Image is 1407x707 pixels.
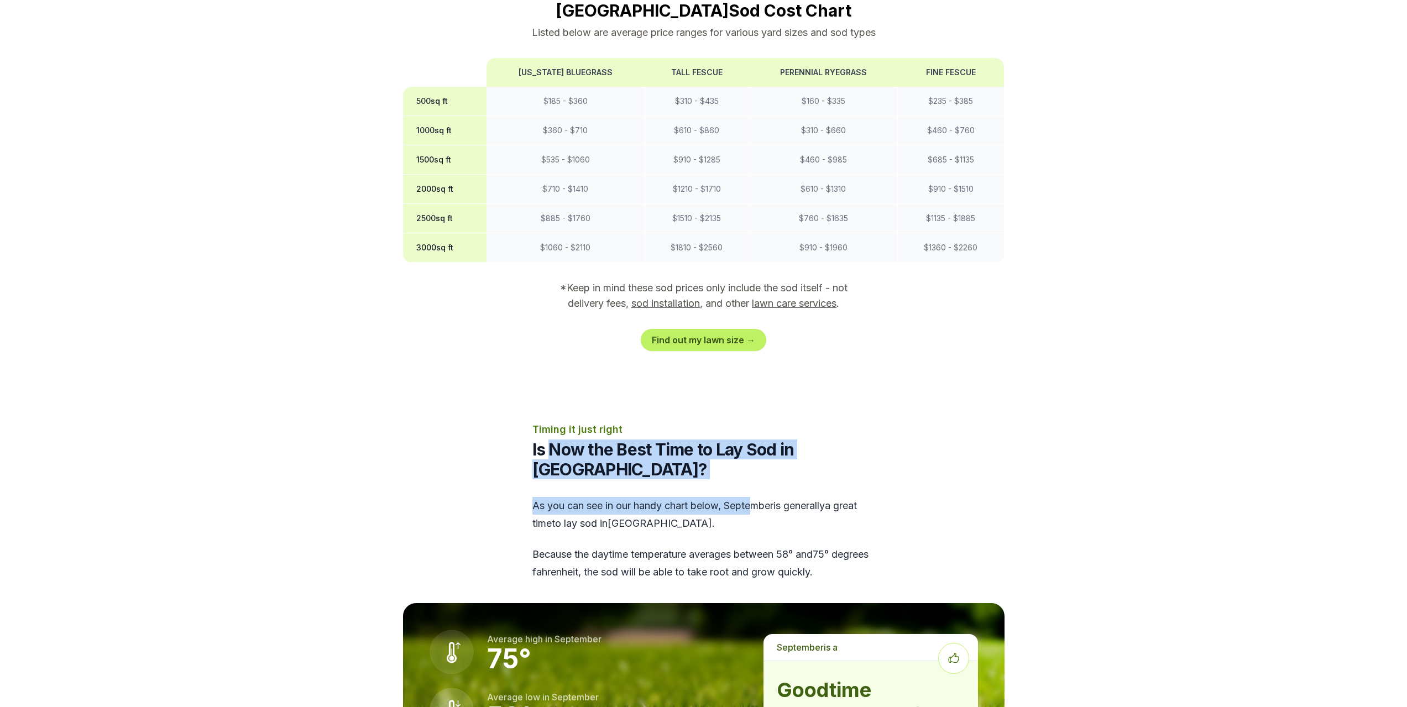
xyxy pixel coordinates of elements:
th: Perennial Ryegrass [749,58,898,87]
strong: 75 ° [487,642,531,675]
td: $ 910 - $ 1510 [898,175,1004,204]
th: Tall Fescue [645,58,749,87]
p: is a [763,634,977,661]
p: Timing it just right [532,422,875,437]
p: Listed below are average price ranges for various yard sizes and sod types [403,25,1005,40]
a: sod installation [631,297,700,309]
h2: Is Now the Best Time to Lay Sod in [GEOGRAPHIC_DATA]? [532,439,875,479]
th: 2500 sq ft [403,204,487,233]
td: $ 610 - $ 1310 [749,175,898,204]
strong: good time [777,679,964,701]
td: $ 910 - $ 1285 [645,145,749,175]
td: $ 1360 - $ 2260 [898,233,1004,263]
td: $ 185 - $ 360 [487,87,645,116]
td: $ 1060 - $ 2110 [487,233,645,263]
td: $ 310 - $ 660 [749,116,898,145]
p: Because the daytime temperature averages between 58 ° and 75 ° degrees fahrenheit, the sod will b... [532,546,875,581]
td: $ 610 - $ 860 [645,116,749,145]
td: $ 460 - $ 985 [749,145,898,175]
h2: [GEOGRAPHIC_DATA] Sod Cost Chart [403,1,1005,20]
th: 1000 sq ft [403,116,487,145]
th: [US_STATE] Bluegrass [487,58,645,87]
td: $ 460 - $ 760 [898,116,1004,145]
td: $ 885 - $ 1760 [487,204,645,233]
th: 1500 sq ft [403,145,487,175]
td: $ 910 - $ 1960 [749,233,898,263]
th: 500 sq ft [403,87,487,116]
th: 3000 sq ft [403,233,487,263]
th: 2000 sq ft [403,175,487,204]
span: september [552,692,599,703]
td: $ 235 - $ 385 [898,87,1004,116]
span: september [724,500,773,511]
td: $ 535 - $ 1060 [487,145,645,175]
td: $ 160 - $ 335 [749,87,898,116]
td: $ 760 - $ 1635 [749,204,898,233]
td: $ 1135 - $ 1885 [898,204,1004,233]
td: $ 1210 - $ 1710 [645,175,749,204]
p: *Keep in mind these sod prices only include the sod itself - not delivery fees, , and other . [545,280,863,311]
td: $ 1510 - $ 2135 [645,204,749,233]
a: lawn care services [752,297,836,309]
span: september [555,633,601,645]
th: Fine Fescue [898,58,1004,87]
div: As you can see in our handy chart below, is generally a great time to lay sod in [GEOGRAPHIC_DATA] . [532,497,875,581]
p: Average low in [487,690,599,704]
td: $ 360 - $ 710 [487,116,645,145]
span: september [777,642,824,653]
td: $ 1810 - $ 2560 [645,233,749,263]
p: Average high in [487,632,601,646]
td: $ 685 - $ 1135 [898,145,1004,175]
a: Find out my lawn size → [641,329,766,351]
td: $ 310 - $ 435 [645,87,749,116]
td: $ 710 - $ 1410 [487,175,645,204]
